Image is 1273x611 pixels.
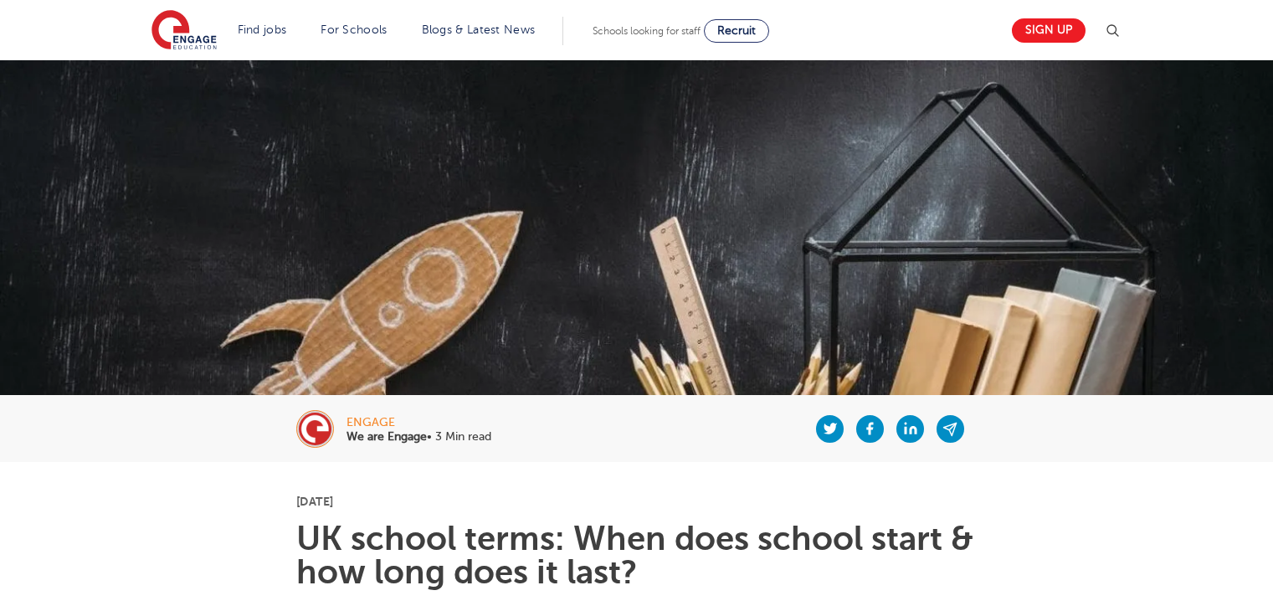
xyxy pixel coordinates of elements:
img: Engage Education [151,10,217,52]
div: engage [346,417,491,429]
span: Recruit [717,24,756,37]
a: Sign up [1012,18,1086,43]
p: [DATE] [296,495,977,507]
p: • 3 Min read [346,431,491,443]
span: Schools looking for staff [593,25,701,37]
a: Blogs & Latest News [422,23,536,36]
a: Recruit [704,19,769,43]
b: We are Engage [346,430,427,443]
h1: UK school terms: When does school start & how long does it last? [296,522,977,589]
a: Find jobs [238,23,287,36]
a: For Schools [321,23,387,36]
